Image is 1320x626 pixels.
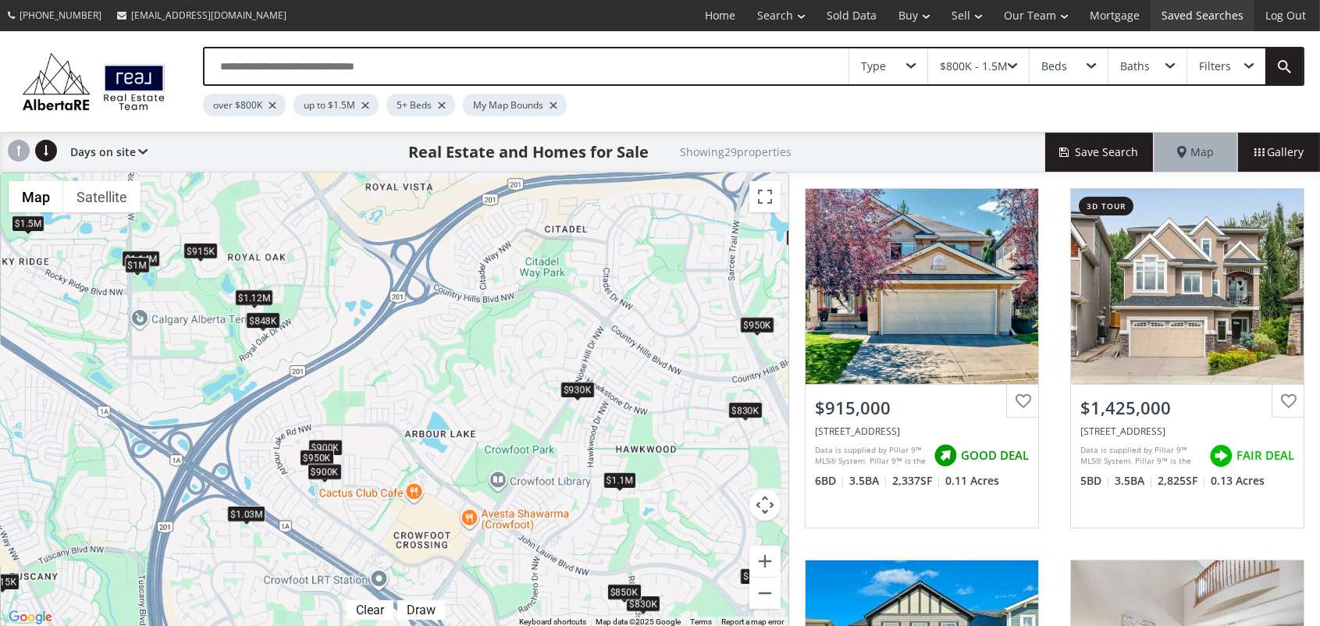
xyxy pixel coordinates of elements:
div: $1.14M [122,251,160,267]
a: [EMAIL_ADDRESS][DOMAIN_NAME] [109,1,294,30]
div: Data is supplied by Pillar 9™ MLS® System. Pillar 9™ is the owner of the copyright in its MLS® Sy... [815,444,926,468]
div: $1,425,000 [1080,396,1294,420]
div: 56 Rockford Terrace NW, Calgary, AB T3G 0E1 [1080,425,1294,438]
div: over $800K [203,94,286,116]
a: 3d tour$1,425,000[STREET_ADDRESS]Data is supplied by Pillar 9™ MLS® System. Pillar 9™ is the owne... [1055,173,1320,544]
div: $800K - 1.5M [940,61,1008,72]
a: Terms [690,617,712,626]
button: Show street map [9,181,63,212]
div: $950K [740,317,774,333]
div: $830K [728,402,762,418]
div: $1.12M [235,290,273,306]
div: My Map Bounds [463,94,567,116]
span: 3.5 BA [849,473,888,489]
span: Map data ©2025 Google [596,617,681,626]
img: Logo [16,49,172,114]
div: up to $1.5M [294,94,379,116]
img: rating icon [930,440,961,471]
span: [PHONE_NUMBER] [20,9,101,22]
div: Days on site [62,133,148,172]
div: $900K [308,439,342,456]
span: 0.13 Acres [1211,473,1265,489]
span: 5 BD [1080,473,1111,489]
div: Click to clear. [347,603,393,617]
div: Baths [1120,61,1150,72]
div: $848K [246,312,280,329]
span: 2,337 SF [892,473,941,489]
button: Zoom out [749,578,781,609]
span: GOOD DEAL [961,447,1029,464]
div: $1M [124,257,149,273]
div: $950K [299,450,333,466]
span: Map [1177,144,1215,160]
div: $915,000 [815,396,1029,420]
span: FAIR DEAL [1236,447,1294,464]
button: Show satellite imagery [63,181,141,212]
div: Clear [352,603,388,617]
h1: Real Estate and Homes for Sale [409,141,649,163]
div: $1.1M [603,472,635,489]
div: $1.03M [227,506,265,522]
div: $915K [183,244,218,260]
button: Zoom in [749,546,781,577]
h2: Showing 29 properties [681,146,792,158]
a: Report a map error [721,617,784,626]
span: 0.11 Acres [945,473,999,489]
img: rating icon [1205,440,1236,471]
span: 6 BD [815,473,845,489]
div: Beds [1041,61,1067,72]
div: $900K [307,464,341,480]
a: $915,000[STREET_ADDRESS]Data is supplied by Pillar 9™ MLS® System. Pillar 9™ is the owner of the ... [789,173,1055,544]
div: 173 Tuscany Ridge Park NW, Calgary, AB T3L 2H6 [815,425,1029,438]
div: $850K [607,585,641,601]
div: Map [1155,133,1237,172]
span: Gallery [1254,144,1304,160]
div: Click to draw. [397,603,445,617]
div: $830K [626,596,660,612]
div: $880K [740,568,774,585]
div: Data is supplied by Pillar 9™ MLS® System. Pillar 9™ is the owner of the copyright in its MLS® Sy... [1080,444,1201,468]
div: Draw [403,603,439,617]
span: 3.5 BA [1115,473,1154,489]
div: Gallery [1237,133,1320,172]
span: [EMAIL_ADDRESS][DOMAIN_NAME] [131,9,286,22]
button: Save Search [1045,133,1155,172]
button: Toggle fullscreen view [749,181,781,212]
div: Type [861,61,886,72]
div: $1.5M [11,215,44,232]
div: Filters [1199,61,1231,72]
div: $930K [560,382,594,399]
span: 2,825 SF [1158,473,1207,489]
button: Map camera controls [749,489,781,521]
div: 5+ Beds [386,94,455,116]
div: $1.4M [785,230,818,247]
